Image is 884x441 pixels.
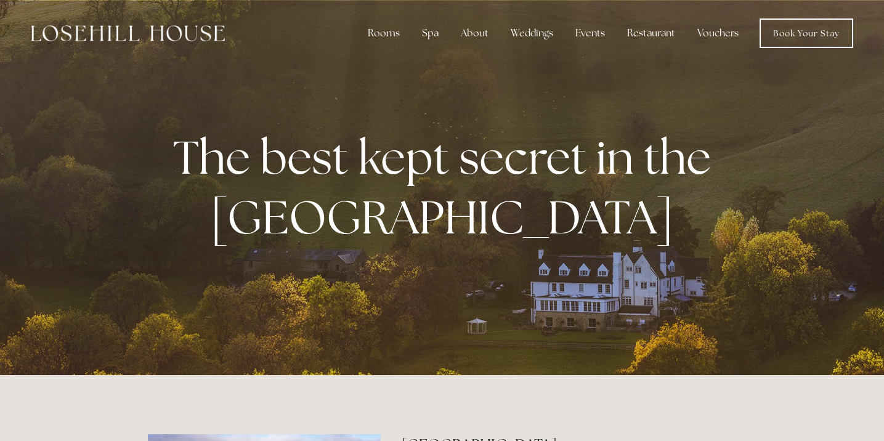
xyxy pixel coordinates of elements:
img: Losehill House [31,25,225,41]
div: Restaurant [617,21,685,46]
div: Events [566,21,615,46]
div: Weddings [501,21,563,46]
a: Vouchers [687,21,748,46]
div: Rooms [358,21,410,46]
strong: The best kept secret in the [GEOGRAPHIC_DATA] [173,127,721,248]
a: Book Your Stay [760,18,853,48]
div: Spa [412,21,448,46]
div: About [451,21,498,46]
